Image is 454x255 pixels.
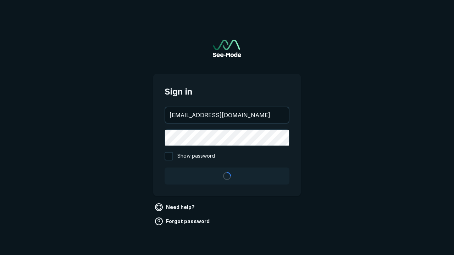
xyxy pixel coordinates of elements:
input: your@email.com [165,107,289,123]
a: Need help? [153,202,198,213]
img: See-Mode Logo [213,40,241,57]
a: Forgot password [153,216,212,227]
a: Go to sign in [213,40,241,57]
span: Sign in [165,85,289,98]
span: Show password [177,152,215,160]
